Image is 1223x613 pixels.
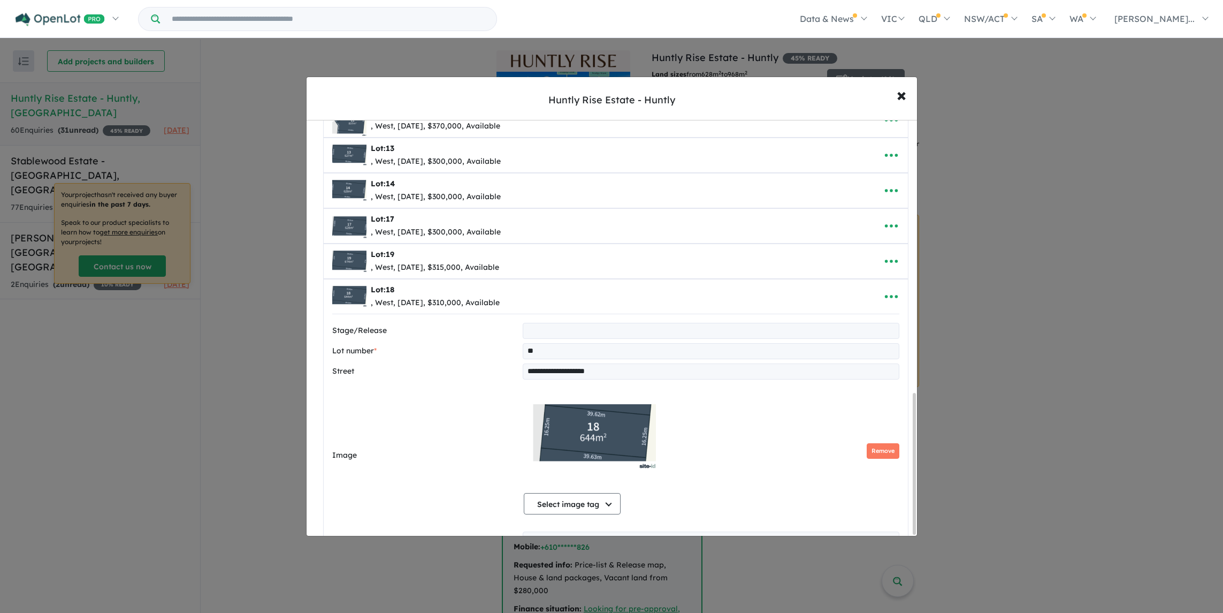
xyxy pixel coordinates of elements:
[524,384,667,491] img: aAAAAAElFTkSuQmCC
[371,297,500,309] div: , West, [DATE], $310,000, Available
[386,285,394,294] span: 18
[371,226,501,239] div: , West, [DATE], $300,000, Available
[371,285,394,294] b: Lot:
[16,13,105,26] img: Openlot PRO Logo White
[548,93,675,107] div: Huntly Rise Estate - Huntly
[332,449,520,462] label: Image
[386,143,394,153] span: 13
[371,143,394,153] b: Lot:
[332,244,366,278] img: Huntly%20Rise%20Estate%20-%20Huntly%20-%20Lot%2019___1756100757.png
[371,261,499,274] div: , West, [DATE], $315,000, Available
[386,179,395,188] span: 14
[897,83,906,106] span: ×
[332,324,519,337] label: Stage/Release
[371,191,501,203] div: , West, [DATE], $300,000, Available
[332,138,366,172] img: Huntly%20Rise%20Estate%20-%20Huntly%20-%20Lot%2013___1756099689.png
[371,179,395,188] b: Lot:
[162,7,494,31] input: Try estate name, suburb, builder or developer
[524,493,621,514] button: Select image tag
[332,279,366,314] img: aAAAAAElFTkSuQmCC
[332,345,519,358] label: Lot number
[332,209,366,243] img: Huntly%20Rise%20Estate%20-%20Huntly%20-%20Lot%2017___1756256865.png
[1114,13,1195,24] span: [PERSON_NAME]...
[386,214,394,224] span: 17
[371,249,394,259] b: Lot:
[371,155,501,168] div: , West, [DATE], $300,000, Available
[386,249,394,259] span: 19
[371,120,500,133] div: , West, [DATE], $370,000, Available
[332,365,519,378] label: Street
[867,443,899,459] button: Remove
[332,173,366,208] img: Huntly%20Rise%20Estate%20-%20Huntly%20-%20Lot%2014___1756099924.png
[371,214,394,224] b: Lot:
[332,533,519,546] label: Frontage (m)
